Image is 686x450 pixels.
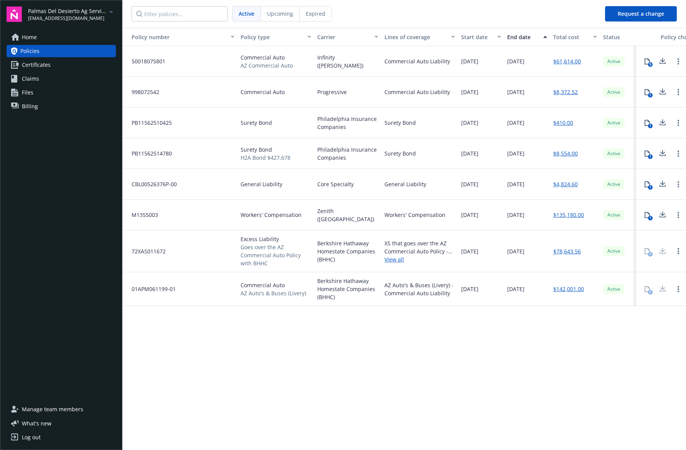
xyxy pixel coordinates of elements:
a: Certificates [7,59,116,71]
span: AZ Auto's & Buses (Livery) [241,289,306,297]
a: arrowDropDown [107,7,116,16]
a: $78,643.56 [553,247,581,255]
a: $8,554.00 [553,149,578,157]
a: Open options [674,180,683,189]
a: Billing [7,100,116,112]
span: Commercial Auto [241,281,306,289]
span: PB11562514780 [125,149,172,157]
span: [EMAIL_ADDRESS][DOMAIN_NAME] [28,15,107,22]
span: Philadelphia Insurance Companies [317,115,378,131]
a: Manage team members [7,403,116,415]
span: Goes over the AZ Commercial Auto Policy with BHHC [241,243,311,267]
span: Infinity ([PERSON_NAME]) [317,53,378,69]
span: [DATE] [507,180,524,188]
div: Lines of coverage [384,33,447,41]
div: Commercial Auto Liability [384,57,450,65]
span: Palmas Del Desierto Ag Services, LLC [28,7,107,15]
div: End date [507,33,539,41]
div: Surety Bond [384,149,416,157]
span: Philadelphia Insurance Companies [317,146,378,162]
span: Berkshire Hathaway Homestate Companies (BHHC) [317,239,378,263]
span: Manage team members [22,403,83,415]
span: 72XAS011672 [125,247,166,255]
span: Core Specialty [317,180,354,188]
span: Progressive [317,88,347,96]
span: [DATE] [461,57,478,65]
a: Open options [674,210,683,220]
a: $61,614.00 [553,57,581,65]
a: Files [7,86,116,99]
span: Surety Bond [241,119,272,127]
button: 9 [640,54,655,69]
a: $142,001.00 [553,285,584,293]
span: Active [606,248,622,255]
input: Filter policies... [132,6,228,22]
div: 1 [648,216,653,220]
a: Open options [674,149,683,158]
a: $410.00 [553,119,573,127]
button: Status [600,28,658,46]
div: XS that goes over the AZ Commercial Auto Policy - Excess [384,239,455,255]
a: $135,180.00 [553,211,584,219]
span: [DATE] [507,285,524,293]
div: Policy number [125,33,226,41]
button: Palmas Del Desierto Ag Services, LLC[EMAIL_ADDRESS][DOMAIN_NAME]arrowDropDown [28,7,116,22]
span: [DATE] [461,211,478,219]
button: What's new [7,419,64,427]
span: Upcoming [267,10,293,18]
div: AZ Auto's & Buses (Livery) - Commercial Auto Liability [384,281,455,297]
span: Active [606,89,622,96]
div: Status [603,33,655,41]
span: [DATE] [507,247,524,255]
div: Surety Bond [384,119,416,127]
div: Start date [461,33,493,41]
a: Open options [674,118,683,127]
span: [DATE] [507,88,524,96]
span: Active [239,10,254,18]
span: Surety Bond [241,146,290,154]
span: Active [606,58,622,65]
button: Start date [458,28,504,46]
div: 1 [648,154,653,159]
span: [DATE] [507,119,524,127]
span: Expired [306,10,325,18]
button: 1 [640,84,655,100]
span: 01APM061199-01 [125,285,176,293]
div: Log out [22,431,41,443]
span: Active [606,150,622,157]
span: [DATE] [461,119,478,127]
span: Berkshire Hathaway Homestate Companies (BHHC) [317,277,378,301]
span: PB11562510425 [125,119,172,127]
span: Active [606,181,622,188]
span: Claims [22,73,39,85]
img: navigator-logo.svg [7,7,22,22]
div: 1 [648,185,653,190]
span: [DATE] [461,88,478,96]
span: M1355003 [125,211,158,219]
span: Policies [20,45,40,57]
span: General Liability [241,180,282,188]
span: Workers' Compensation [241,211,302,219]
a: $4,824.60 [553,180,578,188]
span: CBL00526376P-00 [125,180,177,188]
div: General Liability [384,180,426,188]
span: [DATE] [461,247,478,255]
span: [DATE] [461,149,478,157]
div: Total cost [553,33,589,41]
button: Request a change [605,6,677,22]
button: 1 [640,146,655,161]
span: Zenith ([GEOGRAPHIC_DATA]) [317,207,378,223]
span: [DATE] [507,211,524,219]
a: Claims [7,73,116,85]
div: Toggle SortBy [125,33,226,41]
span: What ' s new [22,419,51,427]
span: [DATE] [507,57,524,65]
a: Policies [7,45,116,57]
span: Home [22,31,37,43]
span: H2A Bond $427,678 [241,154,290,162]
span: [DATE] [507,149,524,157]
button: 1 [640,207,655,223]
div: 9 [648,62,653,67]
span: Billing [22,100,38,112]
a: View all [384,255,455,263]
